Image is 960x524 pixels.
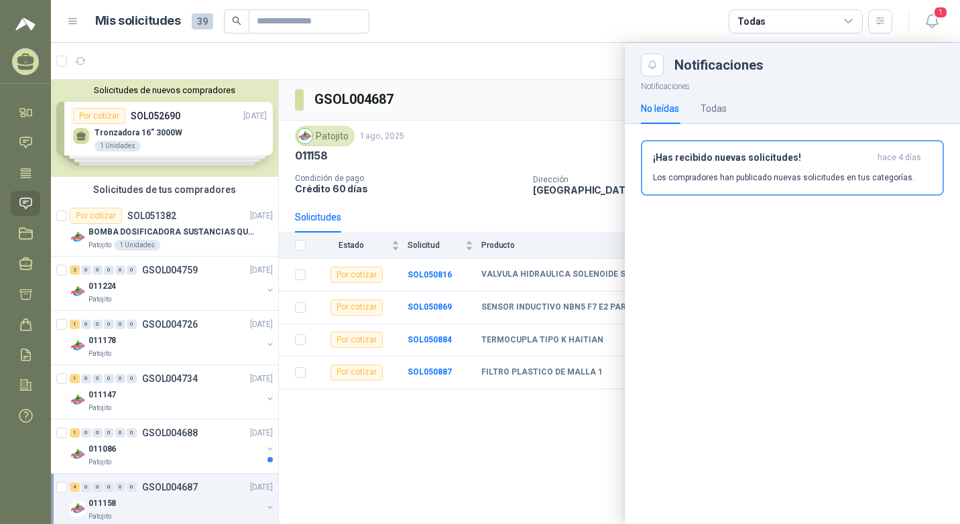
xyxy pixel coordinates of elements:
[95,11,181,31] h1: Mis solicitudes
[737,14,766,29] div: Todas
[674,58,944,72] div: Notificaciones
[15,16,36,32] img: Logo peakr
[625,76,960,93] p: Notificaciones
[232,16,241,25] span: search
[641,54,664,76] button: Close
[701,101,727,116] div: Todas
[878,152,921,163] span: hace 4 días
[192,13,213,29] span: 39
[653,152,872,163] h3: ¡Has recibido nuevas solicitudes!
[641,101,679,116] div: No leídas
[933,6,948,19] span: 1
[641,140,944,196] button: ¡Has recibido nuevas solicitudes!hace 4 días Los compradores han publicado nuevas solicitudes en ...
[920,9,944,34] button: 1
[653,172,914,184] p: Los compradores han publicado nuevas solicitudes en tus categorías.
